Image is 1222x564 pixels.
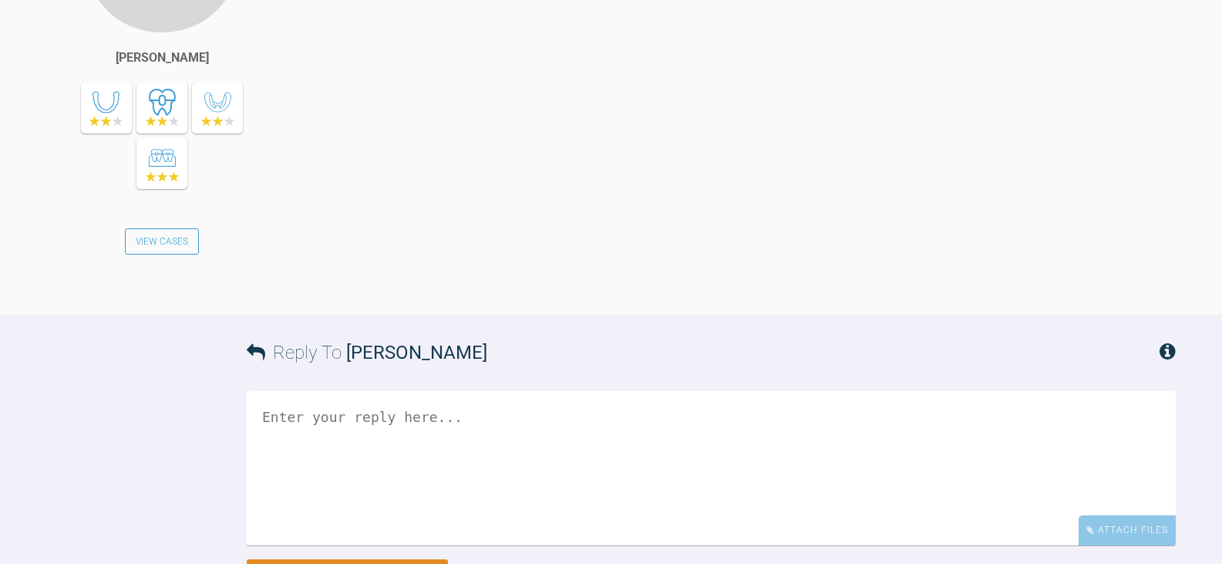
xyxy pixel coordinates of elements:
[247,338,487,367] h3: Reply To
[125,228,199,255] a: View Cases
[116,48,209,68] div: [PERSON_NAME]
[346,342,487,363] span: [PERSON_NAME]
[1079,515,1176,545] div: Attach Files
